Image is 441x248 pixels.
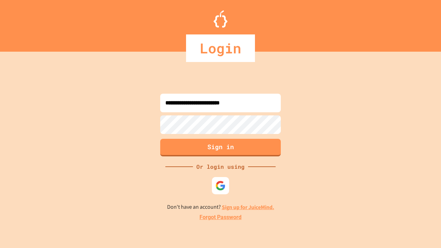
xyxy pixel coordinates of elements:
button: Sign in [160,139,281,156]
a: Forgot Password [199,213,242,221]
p: Don't have an account? [167,203,274,211]
img: Logo.svg [214,10,227,28]
div: Login [186,34,255,62]
a: Sign up for JuiceMind. [222,204,274,211]
div: Or login using [193,163,248,171]
img: google-icon.svg [215,180,226,191]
